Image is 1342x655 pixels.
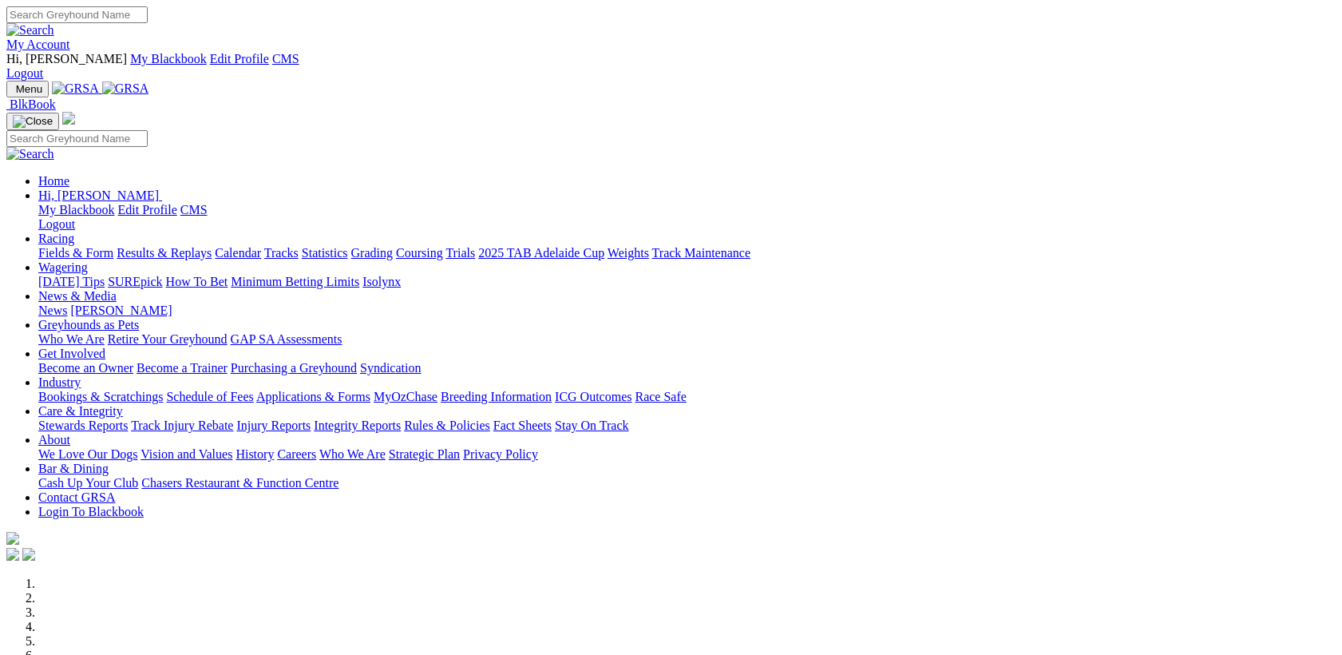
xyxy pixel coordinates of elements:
[38,203,1336,232] div: Hi, [PERSON_NAME]
[6,38,70,51] a: My Account
[38,419,128,432] a: Stewards Reports
[264,246,299,260] a: Tracks
[441,390,552,403] a: Breeding Information
[38,246,1336,260] div: Racing
[6,52,1336,81] div: My Account
[38,203,115,216] a: My Blackbook
[38,505,144,518] a: Login To Blackbook
[652,246,750,260] a: Track Maintenance
[6,548,19,561] img: facebook.svg
[141,447,232,461] a: Vision and Values
[302,246,348,260] a: Statistics
[38,390,1336,404] div: Industry
[38,304,1336,318] div: News & Media
[635,390,686,403] a: Race Safe
[277,447,316,461] a: Careers
[130,52,207,65] a: My Blackbook
[231,275,359,288] a: Minimum Betting Limits
[210,52,269,65] a: Edit Profile
[231,361,357,375] a: Purchasing a Greyhound
[362,275,401,288] a: Isolynx
[6,130,148,147] input: Search
[38,347,105,360] a: Get Involved
[108,275,162,288] a: SUREpick
[38,476,1336,490] div: Bar & Dining
[38,419,1336,433] div: Care & Integrity
[493,419,552,432] a: Fact Sheets
[478,246,604,260] a: 2025 TAB Adelaide Cup
[445,246,475,260] a: Trials
[555,390,631,403] a: ICG Outcomes
[6,66,43,80] a: Logout
[463,447,538,461] a: Privacy Policy
[6,97,56,111] a: BlkBook
[38,189,162,202] a: Hi, [PERSON_NAME]
[389,447,460,461] a: Strategic Plan
[38,462,109,475] a: Bar & Dining
[231,332,342,346] a: GAP SA Assessments
[38,361,133,375] a: Become an Owner
[38,275,1336,289] div: Wagering
[360,361,421,375] a: Syndication
[38,189,159,202] span: Hi, [PERSON_NAME]
[52,81,99,96] img: GRSA
[404,419,490,432] a: Rules & Policies
[10,97,56,111] span: BlkBook
[38,289,117,303] a: News & Media
[6,81,49,97] button: Toggle navigation
[555,419,628,432] a: Stay On Track
[38,433,70,447] a: About
[236,447,274,461] a: History
[166,390,253,403] a: Schedule of Fees
[6,23,54,38] img: Search
[396,246,443,260] a: Coursing
[314,419,401,432] a: Integrity Reports
[38,232,74,245] a: Racing
[6,147,54,161] img: Search
[236,419,311,432] a: Injury Reports
[351,246,393,260] a: Grading
[70,304,172,317] a: [PERSON_NAME]
[38,375,81,389] a: Industry
[38,174,69,188] a: Home
[118,203,177,216] a: Edit Profile
[102,81,149,96] img: GRSA
[6,6,148,23] input: Search
[215,246,261,260] a: Calendar
[13,115,53,128] img: Close
[256,390,370,403] a: Applications & Forms
[38,332,1336,347] div: Greyhounds as Pets
[131,419,233,432] a: Track Injury Rebate
[6,113,59,130] button: Toggle navigation
[38,404,123,418] a: Care & Integrity
[16,83,42,95] span: Menu
[108,332,228,346] a: Retire Your Greyhound
[180,203,208,216] a: CMS
[166,275,228,288] a: How To Bet
[6,52,127,65] span: Hi, [PERSON_NAME]
[319,447,386,461] a: Who We Are
[38,318,139,331] a: Greyhounds as Pets
[38,246,113,260] a: Fields & Form
[38,361,1336,375] div: Get Involved
[38,447,1336,462] div: About
[38,390,163,403] a: Bookings & Scratchings
[374,390,437,403] a: MyOzChase
[137,361,228,375] a: Become a Trainer
[6,532,19,545] img: logo-grsa-white.png
[62,112,75,125] img: logo-grsa-white.png
[38,332,105,346] a: Who We Are
[608,246,649,260] a: Weights
[38,476,138,490] a: Cash Up Your Club
[38,447,137,461] a: We Love Our Dogs
[38,304,67,317] a: News
[38,217,75,231] a: Logout
[141,476,338,490] a: Chasers Restaurant & Function Centre
[38,260,88,274] a: Wagering
[117,246,212,260] a: Results & Replays
[272,52,299,65] a: CMS
[38,490,115,504] a: Contact GRSA
[22,548,35,561] img: twitter.svg
[38,275,105,288] a: [DATE] Tips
